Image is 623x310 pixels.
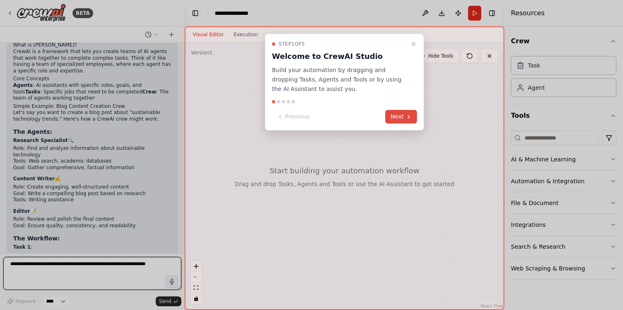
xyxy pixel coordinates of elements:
[272,65,407,93] p: Build your automation by dragging and dropping Tasks, Agents and Tools or by using the AI Assista...
[385,110,417,124] button: Next
[279,41,305,47] span: Step 1 of 5
[272,110,314,124] button: Previous
[409,39,419,49] button: Close walkthrough
[272,51,407,62] h3: Welcome to CrewAI Studio
[190,7,201,19] button: Hide left sidebar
